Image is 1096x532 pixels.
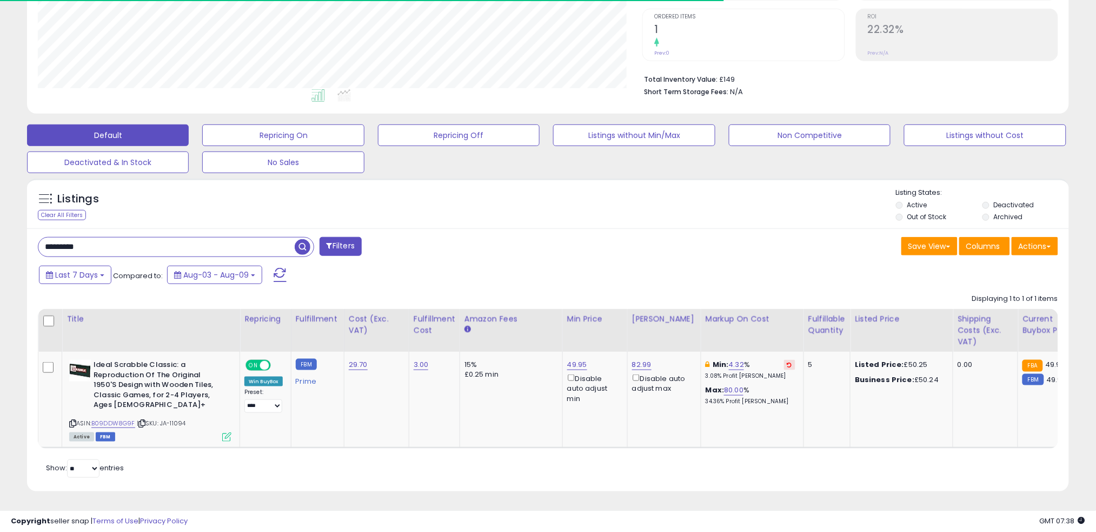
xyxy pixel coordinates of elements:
[202,124,364,146] button: Repricing On
[1012,237,1058,255] button: Actions
[713,359,729,370] b: Min:
[244,377,283,386] div: Win BuyBox
[183,270,249,280] span: Aug-03 - Aug-09
[296,373,336,386] div: Prime
[269,361,287,370] span: OFF
[706,385,725,395] b: Max:
[244,389,283,413] div: Preset:
[907,200,927,209] label: Active
[378,124,540,146] button: Repricing Off
[966,241,1000,252] span: Columns
[654,14,844,20] span: Ordered Items
[993,212,1022,221] label: Archived
[69,432,94,442] span: All listings currently available for purchase on Amazon
[1022,360,1042,372] small: FBA
[113,271,163,281] span: Compared to:
[808,360,842,370] div: 5
[38,210,86,220] div: Clear All Filters
[729,359,745,370] a: 4.32
[1046,359,1066,370] span: 49.99
[706,360,795,380] div: %
[247,361,260,370] span: ON
[296,359,317,370] small: FBM
[567,359,587,370] a: 49.95
[96,432,115,442] span: FBM
[464,360,554,370] div: 15%
[349,359,368,370] a: 29.70
[27,152,189,173] button: Deactivated & In Stock
[808,313,846,336] div: Fulfillable Quantity
[414,313,455,336] div: Fulfillment Cost
[904,124,1066,146] button: Listings without Cost
[69,360,91,382] img: 41eEkfN+tBL._SL40_.jpg
[1022,313,1078,336] div: Current Buybox Price
[958,360,1009,370] div: 0.00
[855,375,914,385] b: Business Price:
[706,361,710,368] i: This overrides the store level min markup for this listing
[46,463,124,473] span: Show: entries
[55,270,98,280] span: Last 7 Days
[11,516,188,527] div: seller snap | |
[137,419,186,428] span: | SKU: JA-11094
[787,362,792,367] i: Revert to store-level Min Markup
[706,313,799,325] div: Markup on Cost
[701,309,803,352] th: The percentage added to the cost of goods (COGS) that forms the calculator for Min & Max prices.
[632,359,652,370] a: 82.99
[972,294,1058,304] div: Displaying 1 to 1 of 1 items
[244,313,287,325] div: Repricing
[1022,374,1044,385] small: FBM
[92,516,138,526] a: Terms of Use
[855,360,945,370] div: £50.25
[567,313,623,325] div: Min Price
[868,23,1058,38] h2: 22.32%
[901,237,958,255] button: Save View
[730,87,743,97] span: N/A
[855,313,948,325] div: Listed Price
[654,23,844,38] h2: 1
[167,266,262,284] button: Aug-03 - Aug-09
[464,325,471,334] small: Amazon Fees.
[993,200,1034,209] label: Deactivated
[868,14,1058,20] span: ROI
[567,372,619,404] div: Disable auto adjust min
[958,313,1013,347] div: Shipping Costs (Exc. VAT)
[202,152,364,173] button: No Sales
[1040,516,1085,526] span: 2025-08-18 07:38 GMT
[907,212,947,221] label: Out of Stock
[632,372,693,393] div: Disable auto adjust max
[140,516,188,526] a: Privacy Policy
[644,87,728,96] b: Short Term Storage Fees:
[69,360,231,440] div: ASIN:
[296,313,340,325] div: Fulfillment
[855,359,904,370] b: Listed Price:
[94,360,225,413] b: Ideal Scrabble Classic: a Reproduction Of The Original 1950'S Design with Wooden Tiles, Classic G...
[11,516,50,526] strong: Copyright
[464,313,558,325] div: Amazon Fees
[320,237,362,256] button: Filters
[644,72,1050,85] li: £149
[868,50,889,56] small: Prev: N/A
[464,370,554,379] div: £0.25 min
[644,75,718,84] b: Total Inventory Value:
[855,375,945,385] div: £50.24
[1047,375,1067,385] span: 49.99
[553,124,715,146] button: Listings without Min/Max
[724,385,743,396] a: 80.00
[27,124,189,146] button: Default
[39,266,111,284] button: Last 7 Days
[706,398,795,405] p: 34.36% Profit [PERSON_NAME]
[706,372,795,380] p: 3.08% Profit [PERSON_NAME]
[706,385,795,405] div: %
[349,313,404,336] div: Cost (Exc. VAT)
[729,124,891,146] button: Non Competitive
[896,188,1069,198] p: Listing States:
[654,50,669,56] small: Prev: 0
[959,237,1010,255] button: Columns
[91,419,135,428] a: B09DDW8G9F
[67,313,235,325] div: Title
[632,313,696,325] div: [PERSON_NAME]
[57,192,99,207] h5: Listings
[414,359,429,370] a: 3.00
